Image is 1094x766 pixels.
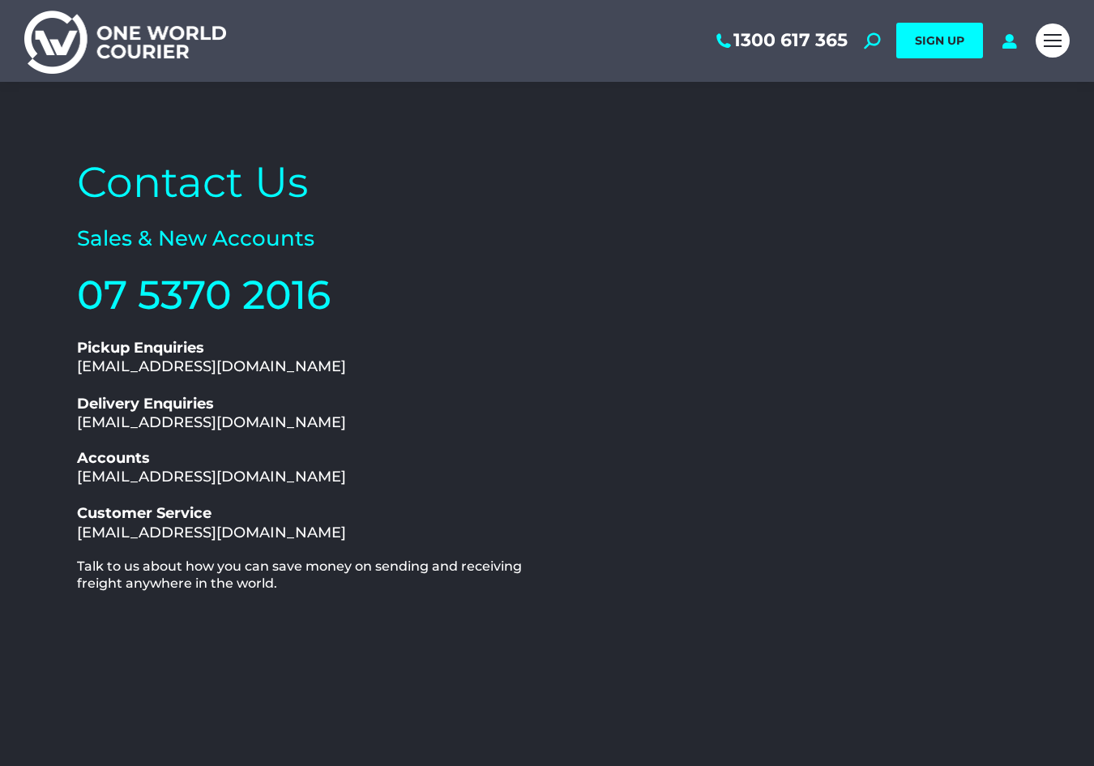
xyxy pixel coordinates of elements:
b: Delivery Enquiries [77,395,214,413]
a: Accounts[EMAIL_ADDRESS][DOMAIN_NAME] [77,449,346,486]
img: One World Courier [24,8,226,74]
a: Delivery Enquiries[EMAIL_ADDRESS][DOMAIN_NAME] [77,395,346,431]
a: Mobile menu icon [1036,24,1070,58]
a: 07 5370 2016 [77,271,331,319]
h2: Sales & New Accounts [77,225,539,253]
h2: Contact Us [77,155,539,210]
a: SIGN UP [896,23,983,58]
b: Accounts [77,449,150,467]
b: Pickup Enquiries [77,339,204,357]
a: 1300 617 365 [713,30,848,51]
a: Pickup Enquiries[EMAIL_ADDRESS][DOMAIN_NAME] [77,339,346,375]
h2: Talk to us about how you can save money on sending and receiving freight anywhere in the world. [77,558,539,593]
a: Customer Service[EMAIL_ADDRESS][DOMAIN_NAME] [77,504,346,541]
b: Customer Service [77,504,212,522]
span: SIGN UP [915,33,964,48]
